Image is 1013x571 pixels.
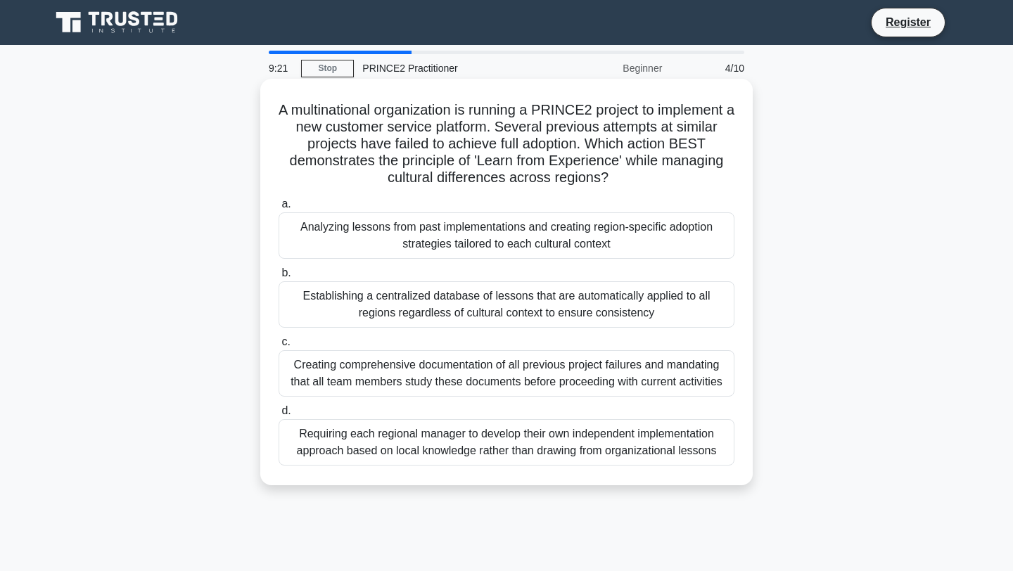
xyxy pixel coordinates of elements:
[277,101,736,187] h5: A multinational organization is running a PRINCE2 project to implement a new customer service pla...
[260,54,301,82] div: 9:21
[279,212,734,259] div: Analyzing lessons from past implementations and creating region-specific adoption strategies tail...
[279,281,734,328] div: Establishing a centralized database of lessons that are automatically applied to all regions rega...
[281,267,291,278] span: b.
[281,335,290,347] span: c.
[877,13,939,31] a: Register
[281,198,291,210] span: a.
[279,350,734,397] div: Creating comprehensive documentation of all previous project failures and mandating that all team...
[547,54,670,82] div: Beginner
[279,419,734,466] div: Requiring each regional manager to develop their own independent implementation approach based on...
[301,60,354,77] a: Stop
[670,54,753,82] div: 4/10
[281,404,291,416] span: d.
[354,54,547,82] div: PRINCE2 Practitioner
